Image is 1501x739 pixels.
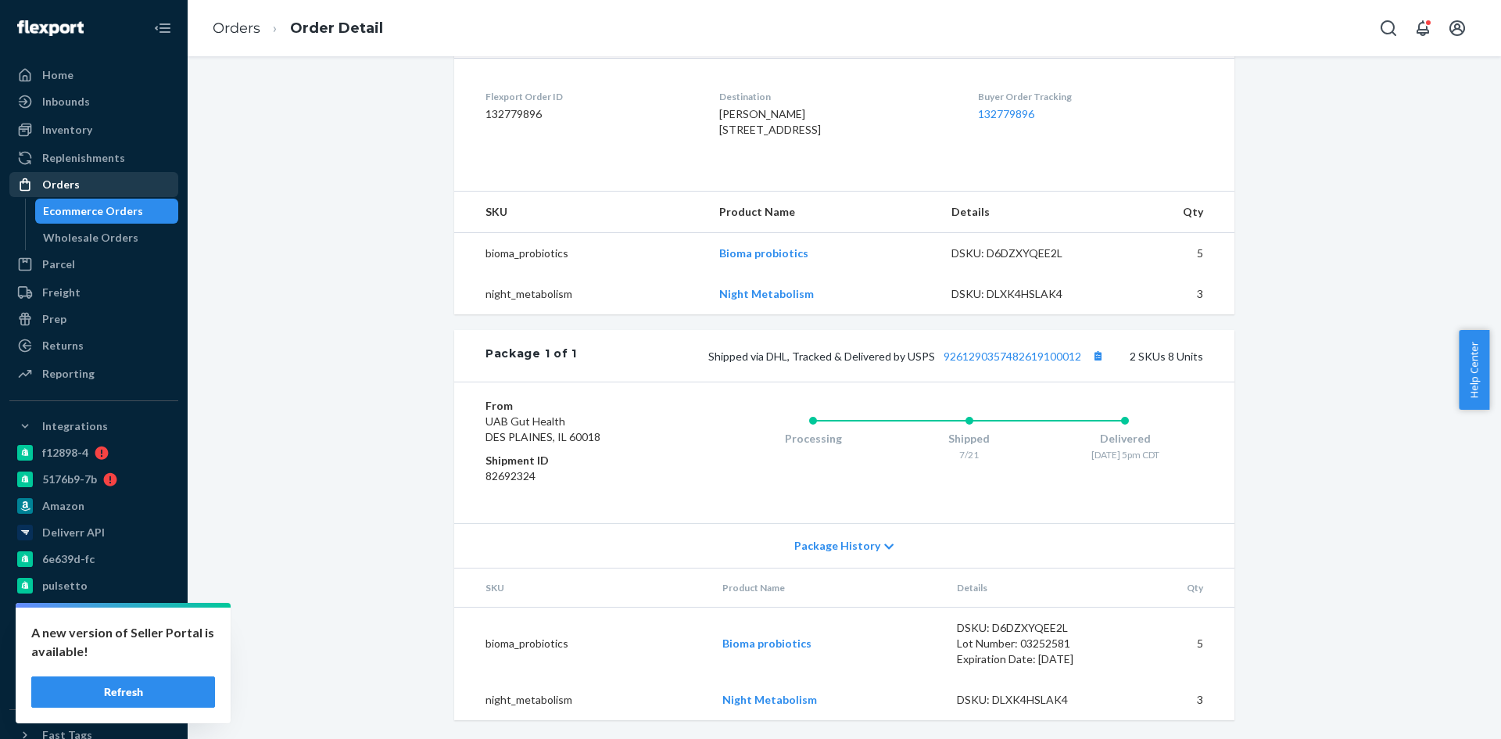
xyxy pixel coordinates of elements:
div: Inventory [42,122,92,138]
th: Qty [1110,192,1234,233]
button: Close Navigation [147,13,178,44]
a: Night Metabolism [719,287,814,300]
div: Delivered [1047,431,1203,447]
span: UAB Gut Health DES PLAINES, IL 60018 [485,414,600,443]
dt: Buyer Order Tracking [978,90,1203,103]
button: Open Search Box [1373,13,1404,44]
div: Amazon [42,498,84,514]
a: Reporting [9,361,178,386]
div: Expiration Date: [DATE] [957,651,1104,667]
a: [PERSON_NAME] [9,653,178,678]
div: Deliverr API [42,525,105,540]
a: Wholesale Orders [35,225,179,250]
a: Parcel [9,252,178,277]
a: 132779896 [978,107,1034,120]
a: Inbounds [9,89,178,114]
dt: Shipment ID [485,453,672,468]
ol: breadcrumbs [200,5,396,52]
a: Order Detail [290,20,383,37]
a: Orders [213,20,260,37]
button: Refresh [31,676,215,708]
dt: Destination [719,90,952,103]
div: Processing [735,431,891,447]
dd: 82692324 [485,468,672,484]
img: Flexport logo [17,20,84,36]
div: Freight [42,285,81,300]
div: Inbounds [42,94,90,109]
div: Parcel [42,256,75,272]
a: Ecommerce Orders [35,199,179,224]
td: night_metabolism [454,274,707,314]
a: Amazon [9,493,178,518]
div: Integrations [42,418,108,434]
th: SKU [454,569,710,608]
span: [PERSON_NAME] [STREET_ADDRESS] [719,107,821,136]
div: Package 1 of 1 [485,346,577,366]
span: Package History [794,538,880,554]
a: Replenishments [9,145,178,170]
a: Returns [9,333,178,358]
td: bioma_probiotics [454,233,707,274]
a: 5176b9-7b [9,467,178,492]
div: Shipped [891,431,1048,447]
th: Qty [1116,569,1234,608]
a: 6e639d-fc [9,547,178,572]
div: Wholesale Orders [43,230,138,246]
a: Inventory [9,117,178,142]
td: 3 [1116,680,1234,720]
th: SKU [454,192,707,233]
div: 5176b9-7b [42,472,97,487]
div: Ecommerce Orders [43,203,143,219]
div: DSKU: DLXK4HSLAK4 [951,286,1098,302]
button: Help Center [1459,330,1489,410]
div: 7/21 [891,448,1048,461]
a: Freight [9,280,178,305]
td: bioma_probiotics [454,608,710,680]
dd: 132779896 [485,106,694,122]
div: Replenishments [42,150,125,166]
button: Copy tracking number [1087,346,1108,366]
div: pulsetto [42,578,88,594]
td: 5 [1116,608,1234,680]
th: Details [944,569,1116,608]
td: night_metabolism [454,680,710,720]
div: Orders [42,177,80,192]
div: DSKU: D6DZXYQEE2L [951,246,1098,261]
div: DSKU: DLXK4HSLAK4 [957,692,1104,708]
a: Bioma probiotics [719,246,808,260]
div: DSKU: D6DZXYQEE2L [957,620,1104,636]
th: Product Name [707,192,938,233]
dt: From [485,398,672,414]
a: Add Integration [9,684,178,703]
td: 5 [1110,233,1234,274]
div: 2 SKUs 8 Units [577,346,1203,366]
a: pulsetto [9,573,178,598]
div: f12898-4 [42,445,88,461]
dt: Flexport Order ID [485,90,694,103]
button: Open account menu [1442,13,1473,44]
div: Returns [42,338,84,353]
th: Details [939,192,1111,233]
a: Orders [9,172,178,197]
a: 9261290357482619100012 [944,350,1081,363]
a: a76299-82 [9,626,178,651]
a: gnzsuz-v5 [9,600,178,625]
div: Reporting [42,366,95,382]
button: Open notifications [1407,13,1438,44]
div: [DATE] 5pm CDT [1047,448,1203,461]
span: Shipped via DHL, Tracked & Delivered by USPS [708,350,1108,363]
a: Deliverr API [9,520,178,545]
p: A new version of Seller Portal is available! [31,623,215,661]
td: 3 [1110,274,1234,314]
th: Product Name [710,569,944,608]
div: Lot Number: 03252581 [957,636,1104,651]
div: 6e639d-fc [42,551,95,567]
a: Night Metabolism [722,693,817,706]
div: Home [42,67,73,83]
a: Bioma probiotics [722,637,811,650]
a: f12898-4 [9,440,178,465]
div: Prep [42,311,66,327]
button: Integrations [9,414,178,439]
a: Home [9,63,178,88]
